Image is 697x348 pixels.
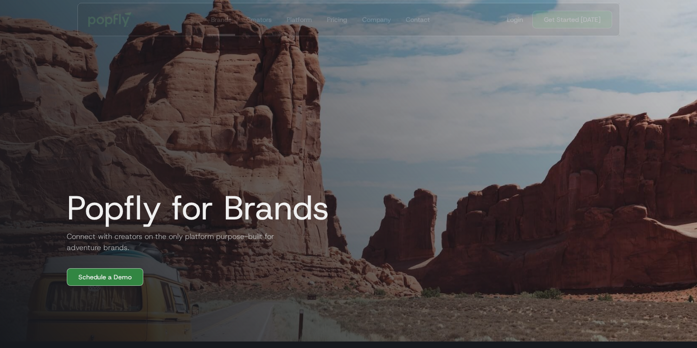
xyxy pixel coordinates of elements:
[246,15,271,24] div: Creators
[358,3,394,36] a: Company
[67,268,143,286] a: Schedule a Demo
[326,15,347,24] div: Pricing
[507,15,523,24] div: Login
[286,15,312,24] div: Platform
[211,15,231,24] div: Brands
[532,11,612,28] a: Get Started [DATE]
[405,15,429,24] div: Contact
[323,3,351,36] a: Pricing
[242,3,275,36] a: Creators
[402,3,433,36] a: Contact
[59,189,329,226] h1: Popfly for Brands
[82,6,141,33] a: home
[59,231,282,253] h2: Connect with creators on the only platform purpose-built for adventure brands.
[362,15,390,24] div: Company
[282,3,315,36] a: Platform
[503,15,527,24] a: Login
[207,3,235,36] a: Brands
